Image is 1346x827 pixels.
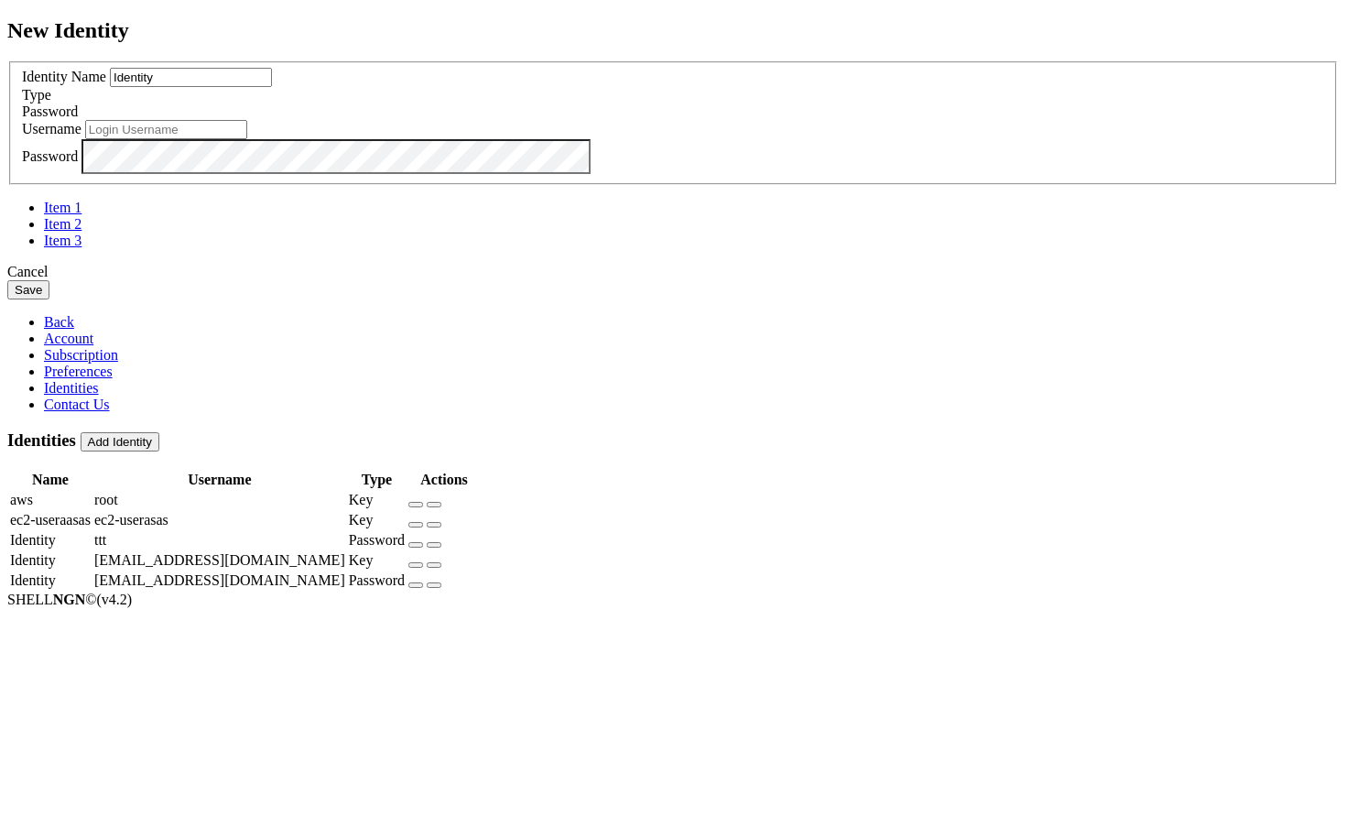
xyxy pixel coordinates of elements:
td: Key [348,551,406,570]
th: Name [9,471,92,489]
h3: Identities [7,430,1339,452]
th: Actions [407,471,481,489]
h2: New Identity [7,18,1339,43]
a: Account [44,331,93,346]
div: Password [22,103,1324,120]
td: Password [348,531,406,550]
label: Type [22,87,51,103]
button: Save [7,280,49,299]
a: Subscription [44,347,118,363]
td: Key [348,511,406,529]
div: Cancel [7,264,1339,280]
label: Password [22,148,78,164]
td: Key [348,491,406,509]
b: NGN [53,592,86,607]
a: Item 3 [44,233,81,248]
th: Type [348,471,406,489]
td: Identity [9,551,92,570]
label: Username [22,121,81,136]
td: [EMAIL_ADDRESS][DOMAIN_NAME] [93,551,346,570]
span: Password [22,103,78,119]
span: 4.2.0 [97,592,133,607]
a: Item 1 [44,200,81,215]
a: Contact Us [44,397,110,412]
td: aws [9,491,92,509]
td: ec2-useraasas [9,511,92,529]
label: Identity Name [22,69,106,84]
a: Back [44,314,74,330]
td: Identity [9,571,92,590]
td: root [93,491,346,509]
span: SHELL © [7,592,132,607]
th: Username [93,471,346,489]
td: ec2-userasas [93,511,346,529]
td: Password [348,571,406,590]
a: Preferences [44,364,113,379]
td: [EMAIL_ADDRESS][DOMAIN_NAME] [93,571,346,590]
a: Identities [44,380,99,396]
td: ttt [93,531,346,550]
button: Add Identity [81,432,159,452]
td: Identity [9,531,92,550]
input: Login Username [85,120,247,139]
a: Item 2 [44,216,81,232]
